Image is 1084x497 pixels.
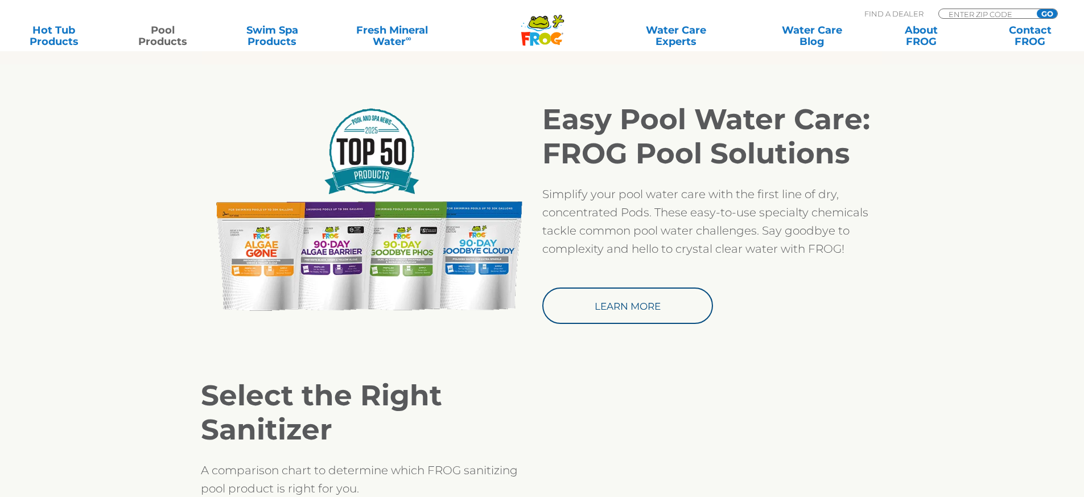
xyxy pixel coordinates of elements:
p: Simplify your pool water care with the first line of dry, concentrated Pods. These easy-to-use sp... [542,185,884,258]
a: Hot TubProducts [11,24,96,47]
sup: ∞ [406,34,411,43]
a: ContactFROG [988,24,1073,47]
a: Water CareBlog [769,24,854,47]
input: Zip Code Form [947,9,1024,19]
h2: Easy Pool Water Care: FROG Pool Solutions [542,102,884,171]
input: GO [1037,9,1057,18]
h2: Select the Right Sanitizer [201,379,542,447]
a: Learn More [542,287,713,324]
p: Find A Dealer [864,9,924,19]
a: Water CareExperts [607,24,745,47]
a: Fresh MineralWater∞ [339,24,445,47]
a: Swim SpaProducts [230,24,315,47]
img: FROG_Pool-Solutions-Product-Line-Pod_PSN Award_LR [201,102,542,318]
a: PoolProducts [121,24,205,47]
a: AboutFROG [879,24,963,47]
